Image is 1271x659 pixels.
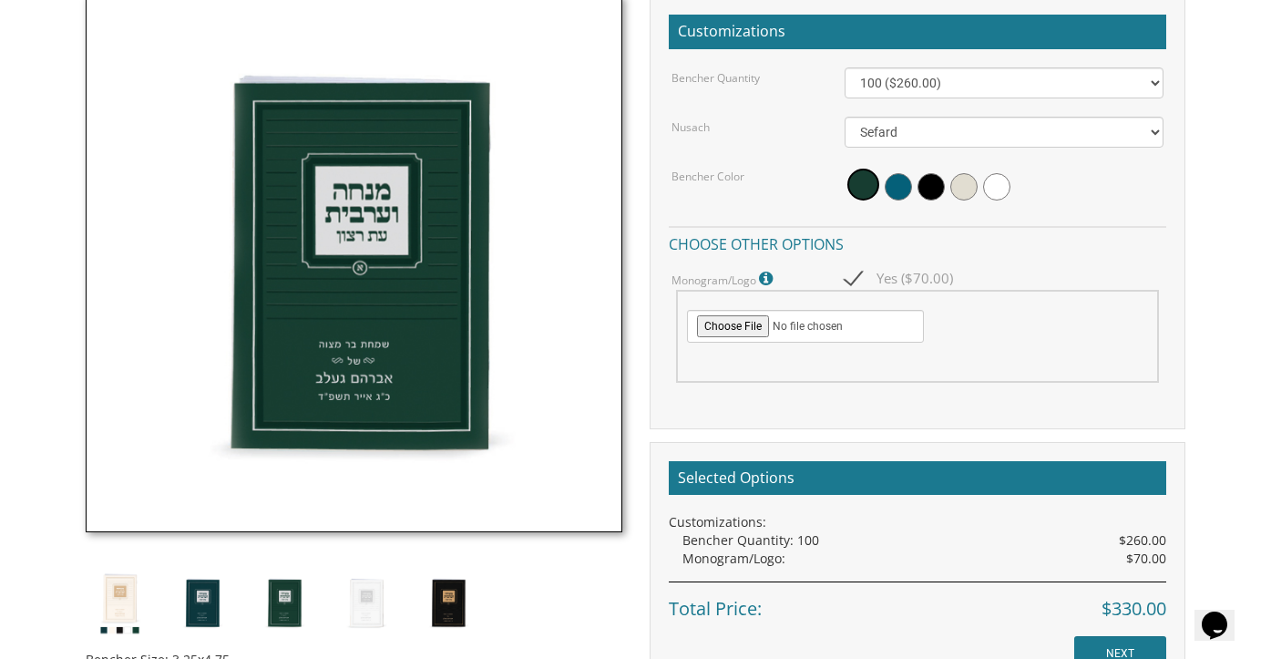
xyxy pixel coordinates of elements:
img: mm-blue-thumb.jpg [168,569,236,637]
span: $330.00 [1102,596,1166,623]
img: mm-white-thumb.jpg [332,569,400,637]
div: Customizations: [669,513,1167,531]
label: Monogram/Logo [671,267,777,291]
h2: Customizations [669,15,1167,49]
img: mm-black-thumb.jpg [414,569,482,637]
h2: Selected Options [669,461,1167,496]
label: Nusach [671,119,710,135]
span: Yes ($70.00) [845,267,953,290]
img: mm-green-thumb.jpg [250,569,318,637]
h4: Choose other options [669,226,1167,258]
label: Bencher Color [671,169,744,184]
label: Bencher Quantity [671,70,760,86]
div: Bencher Quantity: 100 [682,531,1167,550]
iframe: chat widget [1194,586,1253,641]
div: Total Price: [669,582,1167,623]
span: $260.00 [1119,531,1166,550]
div: Monogram/Logo: [682,550,1167,568]
img: mm-cream-thumb.jpg [86,569,154,637]
span: $70.00 [1126,550,1166,568]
